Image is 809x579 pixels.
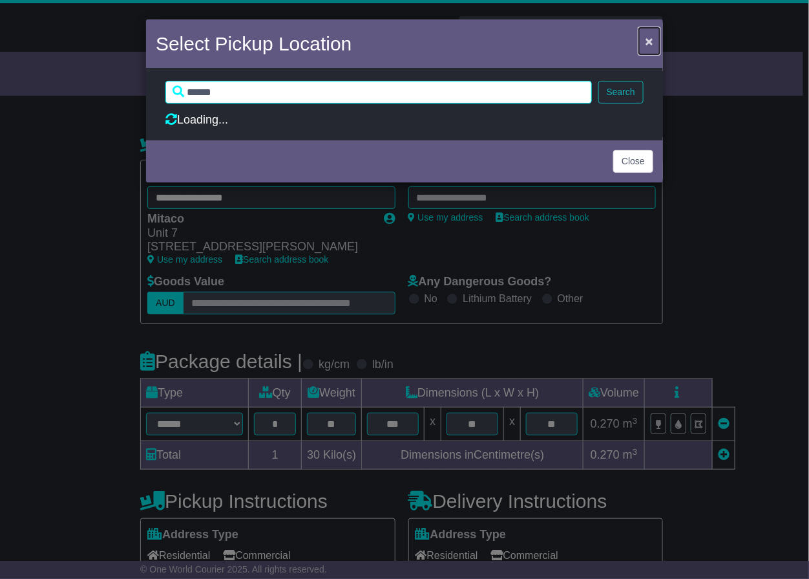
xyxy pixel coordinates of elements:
button: Close [639,28,660,54]
h4: Select Pickup Location [156,29,352,58]
button: Search [598,81,644,104]
button: Close [613,150,653,173]
span: × [646,34,653,49]
div: Loading... [165,113,644,127]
